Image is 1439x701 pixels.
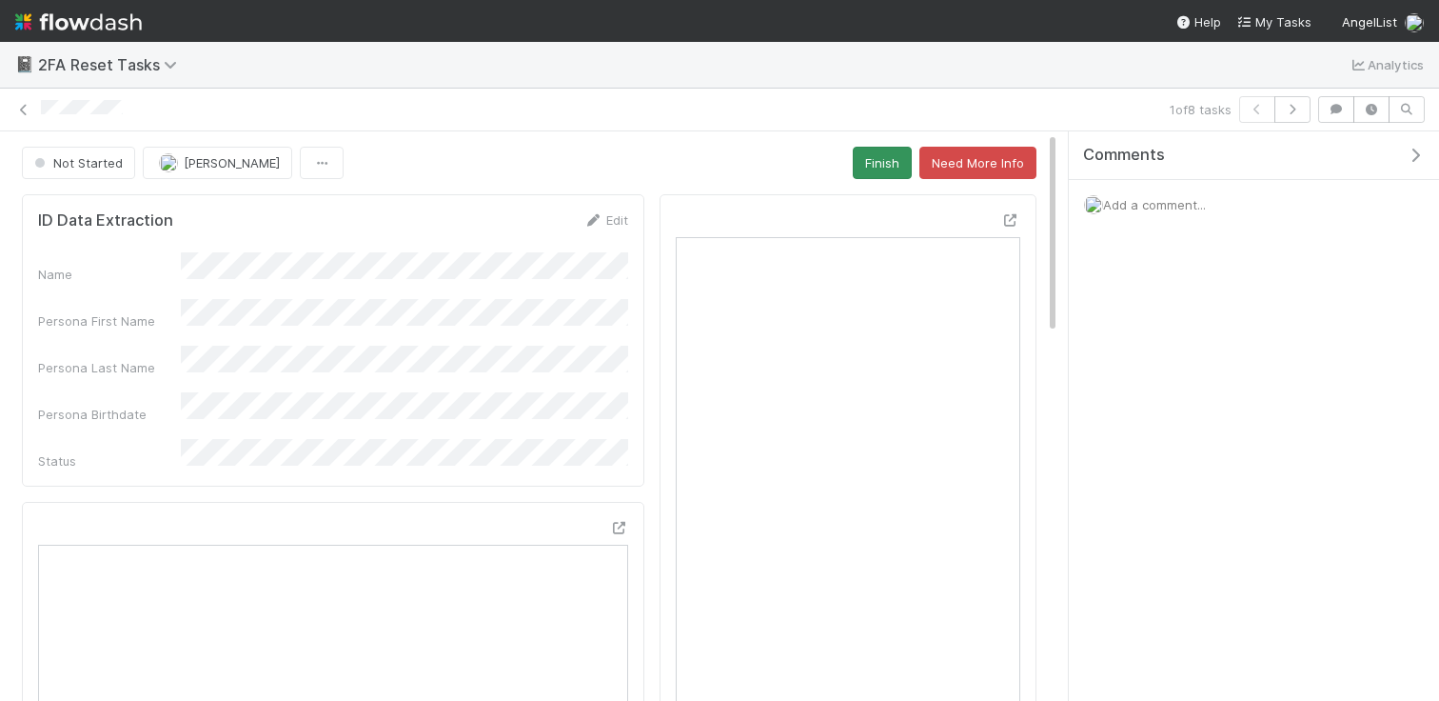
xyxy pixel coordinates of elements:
span: My Tasks [1236,14,1311,30]
div: Persona First Name [38,311,181,330]
h5: ID Data Extraction [38,211,173,230]
button: Not Started [22,147,135,179]
img: avatar_a8b9208c-77c1-4b07-b461-d8bc701f972e.png [1405,13,1424,32]
div: Help [1175,12,1221,31]
img: logo-inverted-e16ddd16eac7371096b0.svg [15,6,142,38]
button: Finish [853,147,912,179]
span: Comments [1083,146,1165,165]
div: Status [38,451,181,471]
a: Edit [583,212,628,228]
button: Need More Info [919,147,1036,179]
span: 📓 [15,56,34,72]
img: avatar_a8b9208c-77c1-4b07-b461-d8bc701f972e.png [159,153,178,172]
span: [PERSON_NAME] [184,155,280,170]
span: 2FA Reset Tasks [38,55,187,74]
a: Analytics [1349,53,1424,76]
img: avatar_a8b9208c-77c1-4b07-b461-d8bc701f972e.png [1084,195,1103,214]
span: Not Started [30,155,123,170]
span: Add a comment... [1103,197,1206,212]
div: Persona Last Name [38,358,181,377]
div: Persona Birthdate [38,405,181,424]
span: AngelList [1342,14,1397,30]
span: 1 of 8 tasks [1170,100,1232,119]
div: Name [38,265,181,284]
button: [PERSON_NAME] [143,147,292,179]
a: My Tasks [1236,12,1311,31]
